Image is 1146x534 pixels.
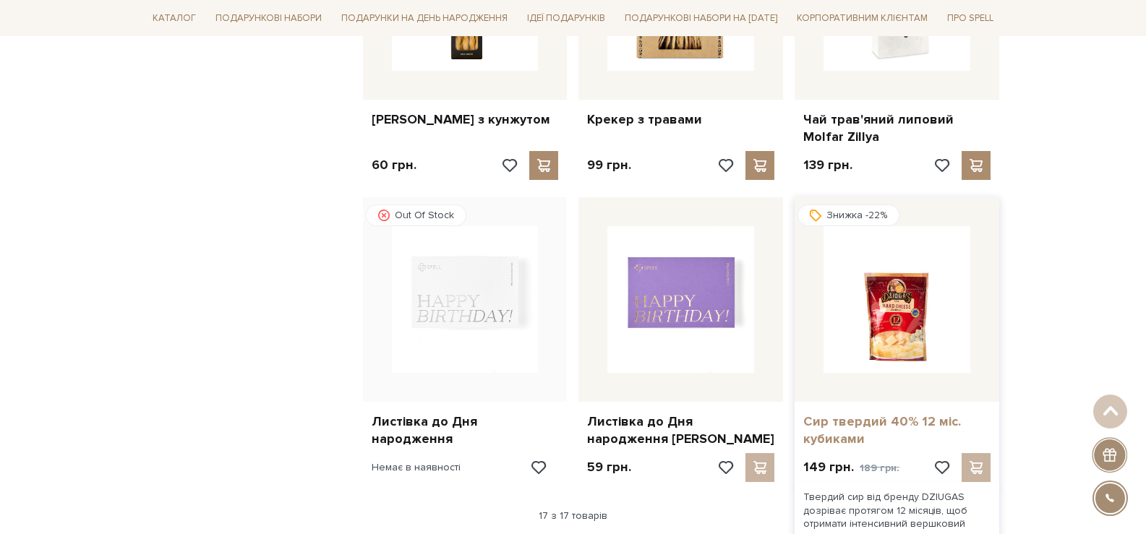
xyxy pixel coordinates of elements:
[587,413,774,447] a: Листівка до Дня народження [PERSON_NAME]
[587,111,774,128] a: Крекер з травами
[366,204,466,226] div: Out Of Stock
[803,413,991,447] a: Сир твердий 40% 12 міс. кубиками
[791,6,933,30] a: Корпоративним клієнтам
[607,226,754,373] img: Листівка до Дня народження лавандова
[587,157,631,173] p: 99 грн.
[141,509,1006,522] div: 17 з 17 товарів
[210,7,328,30] a: Подарункові набори
[803,459,899,476] p: 149 грн.
[587,459,631,475] p: 59 грн.
[941,7,999,30] a: Про Spell
[798,204,899,226] div: Знижка -22%
[372,413,559,447] a: Листівка до Дня народження
[372,111,559,128] a: [PERSON_NAME] з кунжутом
[372,157,416,173] p: 60 грн.
[619,6,783,30] a: Подарункові набори на [DATE]
[335,7,513,30] a: Подарунки на День народження
[803,111,991,145] a: Чай трав'яний липовий Molfar Zillya
[860,462,899,474] span: 189 грн.
[372,453,461,482] div: Немає в наявності
[392,226,539,373] img: Листівка до Дня народження
[147,7,202,30] a: Каталог
[521,7,611,30] a: Ідеї подарунків
[824,226,970,373] img: Сир твердий 40% 12 міс. кубиками
[803,157,852,173] p: 139 грн.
